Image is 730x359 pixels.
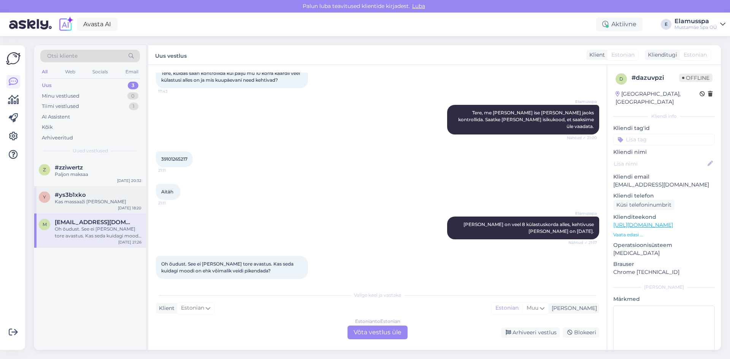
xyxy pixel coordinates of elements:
[43,194,46,200] span: y
[567,135,597,141] span: Nähtud ✓ 21:00
[568,99,597,104] span: Elamusspa
[611,51,635,59] span: Estonian
[613,173,715,181] p: Kliendi email
[613,268,715,276] p: Chrome [TECHNICAL_ID]
[158,279,187,285] span: 21:26
[613,284,715,291] div: [PERSON_NAME]
[156,292,599,299] div: Valige keel ja vastake
[613,113,715,120] div: Kliendi info
[55,164,83,171] span: #zziwertz
[43,221,47,227] span: m
[613,260,715,268] p: Brauser
[161,189,173,195] span: Aitäh
[127,92,138,100] div: 0
[128,82,138,89] div: 3
[158,200,187,206] span: 21:11
[155,50,187,60] label: Uus vestlus
[42,82,52,89] div: Uus
[158,168,187,173] span: 21:11
[463,221,595,234] span: [PERSON_NAME] on veel 8 külastuskorda alles, kehtivuse [PERSON_NAME] on [DATE].
[118,239,141,245] div: [DATE] 21:26
[91,67,109,77] div: Socials
[458,110,595,129] span: Tere, me [PERSON_NAME] ise [PERSON_NAME] jaoks kontrollida. Saatke [PERSON_NAME] isikukood, et sa...
[527,304,538,311] span: Muu
[568,210,597,216] span: Elamusspa
[613,134,715,145] input: Lisa tag
[73,147,108,154] span: Uued vestlused
[645,51,677,59] div: Klienditugi
[40,67,49,77] div: All
[42,134,73,142] div: Arhiveeritud
[596,17,643,31] div: Aktiivne
[129,103,138,110] div: 1
[586,51,605,59] div: Klient
[613,124,715,132] p: Kliendi tag'id
[568,240,597,245] span: Nähtud ✓ 21:17
[613,231,715,238] p: Vaata edasi ...
[42,92,79,100] div: Minu vestlused
[58,16,74,32] img: explore-ai
[55,219,134,226] span: mati.murrik@gmail.com
[613,295,715,303] p: Märkmed
[124,67,140,77] div: Email
[355,318,400,325] div: Estonian to Estonian
[616,90,700,106] div: [GEOGRAPHIC_DATA], [GEOGRAPHIC_DATA]
[156,304,175,312] div: Klient
[42,113,70,121] div: AI Assistent
[410,3,427,9] span: Luba
[63,67,77,77] div: Web
[47,52,78,60] span: Otsi kliente
[42,103,79,110] div: Tiimi vestlused
[613,249,715,257] p: [MEDICAL_DATA]
[674,18,725,30] a: ElamusspaMustamäe Spa OÜ
[613,148,715,156] p: Kliendi nimi
[117,178,141,183] div: [DATE] 20:32
[6,51,21,66] img: Askly Logo
[661,19,671,30] div: E
[77,18,117,31] a: Avasta AI
[55,198,141,205] div: Kas massaaži [PERSON_NAME]
[613,192,715,200] p: Kliendi telefon
[161,261,295,274] span: Oh õudust. See ei [PERSON_NAME] tore avastus. Kas seda kuidagi moodi on ehk võimalik veidi pikend...
[613,200,674,210] div: Küsi telefoninumbrit
[619,76,623,82] span: d
[348,326,408,339] div: Võta vestlus üle
[158,89,187,94] span: 17:43
[161,156,187,162] span: 39101265217
[613,221,673,228] a: [URL][DOMAIN_NAME]
[613,241,715,249] p: Operatsioonisüsteem
[679,74,713,82] span: Offline
[613,213,715,221] p: Klienditeekond
[501,327,560,338] div: Arhiveeri vestlus
[118,205,141,211] div: [DATE] 18:20
[42,123,53,131] div: Kõik
[684,51,707,59] span: Estonian
[614,160,706,168] input: Lisa nimi
[492,302,522,314] div: Estonian
[674,18,717,24] div: Elamusspa
[632,73,679,82] div: # dazuvpzi
[55,191,86,198] span: #ys3b1xko
[613,181,715,189] p: [EMAIL_ADDRESS][DOMAIN_NAME]
[563,327,599,338] div: Blokeeri
[549,304,597,312] div: [PERSON_NAME]
[43,167,46,172] span: z
[181,304,204,312] span: Estonian
[55,226,141,239] div: Oh õudust. See ei [PERSON_NAME] tore avastus. Kas seda kuidagi moodi on ehk võimalik veidi pikend...
[55,171,141,178] div: Paljon maksaa
[674,24,717,30] div: Mustamäe Spa OÜ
